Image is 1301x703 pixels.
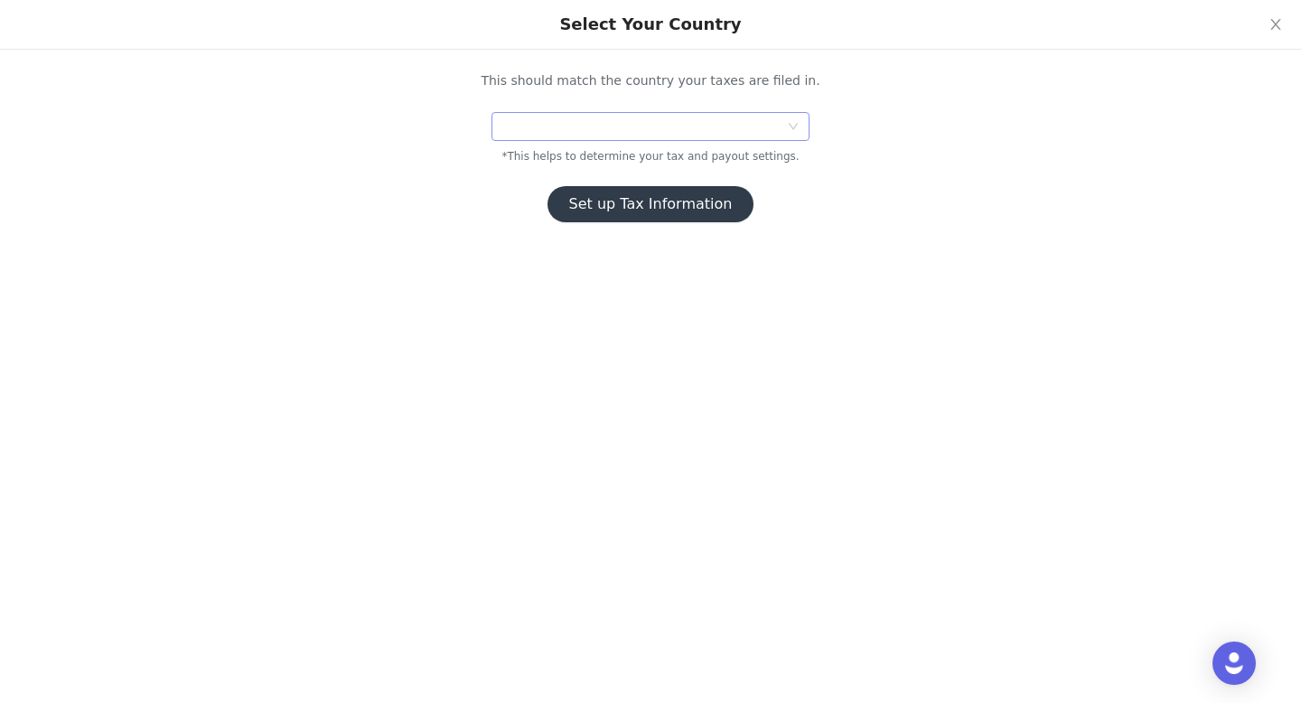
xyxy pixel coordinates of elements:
div: Open Intercom Messenger [1212,642,1256,685]
button: Set up Tax Information [548,186,754,222]
p: *This helps to determine your tax and payout settings. [357,148,944,164]
i: icon: down [788,121,799,134]
p: This should match the country your taxes are filed in. [357,71,944,90]
i: icon: close [1268,17,1283,32]
div: Select Your Country [559,14,741,34]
